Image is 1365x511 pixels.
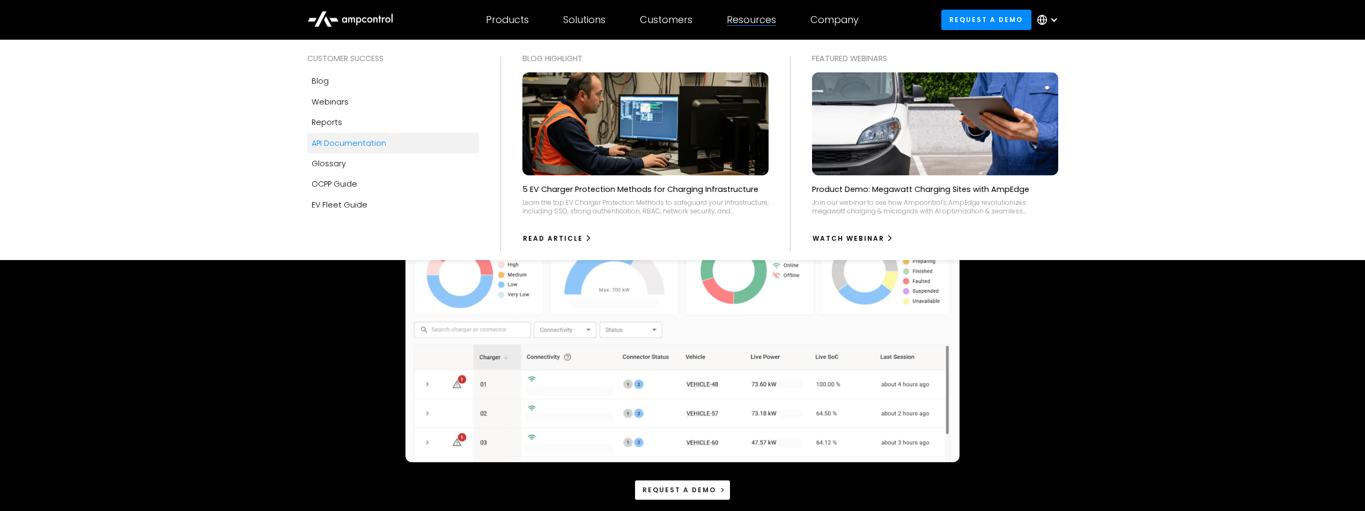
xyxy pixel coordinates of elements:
[523,234,583,243] div: Read Article
[640,14,692,26] div: Customers
[522,230,593,247] a: Read Article
[941,10,1031,29] a: Request a demo
[307,153,479,174] a: Glossary
[307,195,479,215] a: EV Fleet Guide
[634,480,731,500] a: Request a demo
[563,14,606,26] div: Solutions
[813,234,884,243] div: watch webinar
[522,198,769,215] div: Learn the top EV Charger Protection Methods to safeguard your infrastructure, including SSO, stro...
[727,14,776,26] div: Resources
[522,53,769,64] div: Blog Highlight
[812,198,1058,215] div: Join our webinar to see how Ampcontrol's AmpEdge revolutionizes megawatt charging & microgrids wi...
[812,230,894,247] a: watch webinar
[812,53,1058,64] div: Featured webinars
[812,184,1029,195] p: Product Demo: Megawatt Charging Sites with AmpEdge
[307,112,479,132] a: Reports
[486,14,529,26] div: Products
[312,158,346,169] div: Glossary
[307,92,479,112] a: Webinars
[810,14,859,26] div: Company
[312,199,367,211] div: EV Fleet Guide
[405,186,960,462] img: Ampcontrol Open Charge Point Protocol OCPP Server for EV Fleet Charging
[312,137,386,149] div: API Documentation
[312,75,329,87] div: Blog
[312,178,357,190] div: OCPP Guide
[307,133,479,153] a: API Documentation
[307,71,479,91] a: Blog
[307,53,479,64] div: Customer success
[643,485,716,495] div: Request a demo
[522,184,758,195] p: 5 EV Charger Protection Methods for Charging Infrastructure
[312,116,342,128] div: Reports
[307,174,479,194] a: OCPP Guide
[312,96,349,108] div: Webinars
